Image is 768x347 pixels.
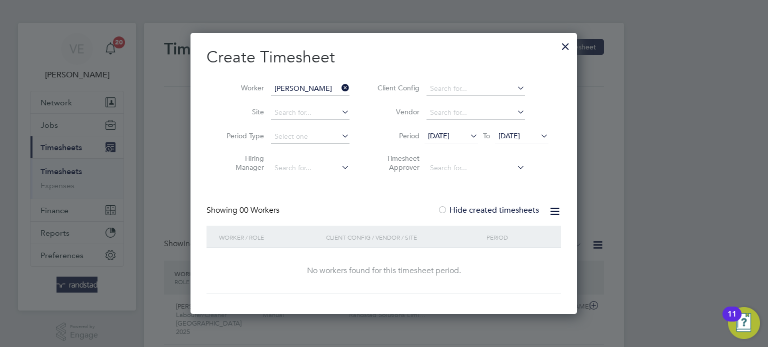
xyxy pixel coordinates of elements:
[498,131,520,140] span: [DATE]
[374,154,419,172] label: Timesheet Approver
[323,226,484,249] div: Client Config / Vendor / Site
[426,82,525,96] input: Search for...
[374,107,419,116] label: Vendor
[374,83,419,92] label: Client Config
[426,106,525,120] input: Search for...
[271,130,349,144] input: Select one
[480,129,493,142] span: To
[219,107,264,116] label: Site
[219,154,264,172] label: Hiring Manager
[219,131,264,140] label: Period Type
[271,161,349,175] input: Search for...
[428,131,449,140] span: [DATE]
[374,131,419,140] label: Period
[206,205,281,216] div: Showing
[437,205,539,215] label: Hide created timesheets
[426,161,525,175] input: Search for...
[271,82,349,96] input: Search for...
[206,47,561,68] h2: Create Timesheet
[271,106,349,120] input: Search for...
[216,266,551,276] div: No workers found for this timesheet period.
[239,205,279,215] span: 00 Workers
[216,226,323,249] div: Worker / Role
[484,226,551,249] div: Period
[219,83,264,92] label: Worker
[727,314,736,327] div: 11
[728,307,760,339] button: Open Resource Center, 11 new notifications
